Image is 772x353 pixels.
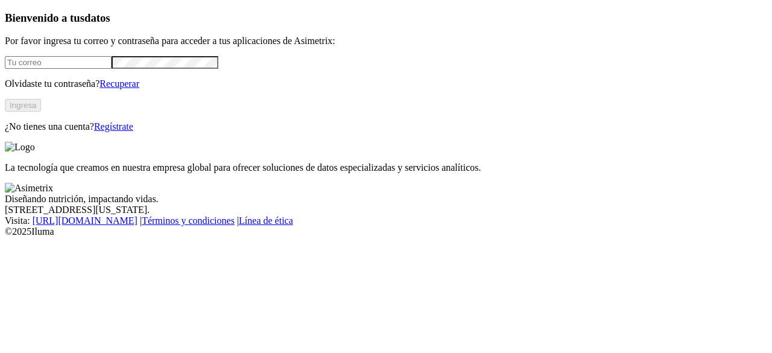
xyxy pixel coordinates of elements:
a: Regístrate [94,121,133,132]
p: Por favor ingresa tu correo y contraseña para acceder a tus aplicaciones de Asimetrix: [5,36,767,46]
div: [STREET_ADDRESS][US_STATE]. [5,205,767,215]
a: Línea de ética [239,215,293,226]
h3: Bienvenido a tus [5,11,767,25]
div: © 2025 Iluma [5,226,767,237]
button: Ingresa [5,99,41,112]
div: Diseñando nutrición, impactando vidas. [5,194,767,205]
div: Visita : | | [5,215,767,226]
img: Asimetrix [5,183,53,194]
input: Tu correo [5,56,112,69]
p: Olvidaste tu contraseña? [5,78,767,89]
p: La tecnología que creamos en nuestra empresa global para ofrecer soluciones de datos especializad... [5,162,767,173]
img: Logo [5,142,35,153]
a: [URL][DOMAIN_NAME] [33,215,138,226]
a: Términos y condiciones [142,215,235,226]
span: datos [84,11,110,24]
a: Recuperar [100,78,139,89]
p: ¿No tienes una cuenta? [5,121,767,132]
